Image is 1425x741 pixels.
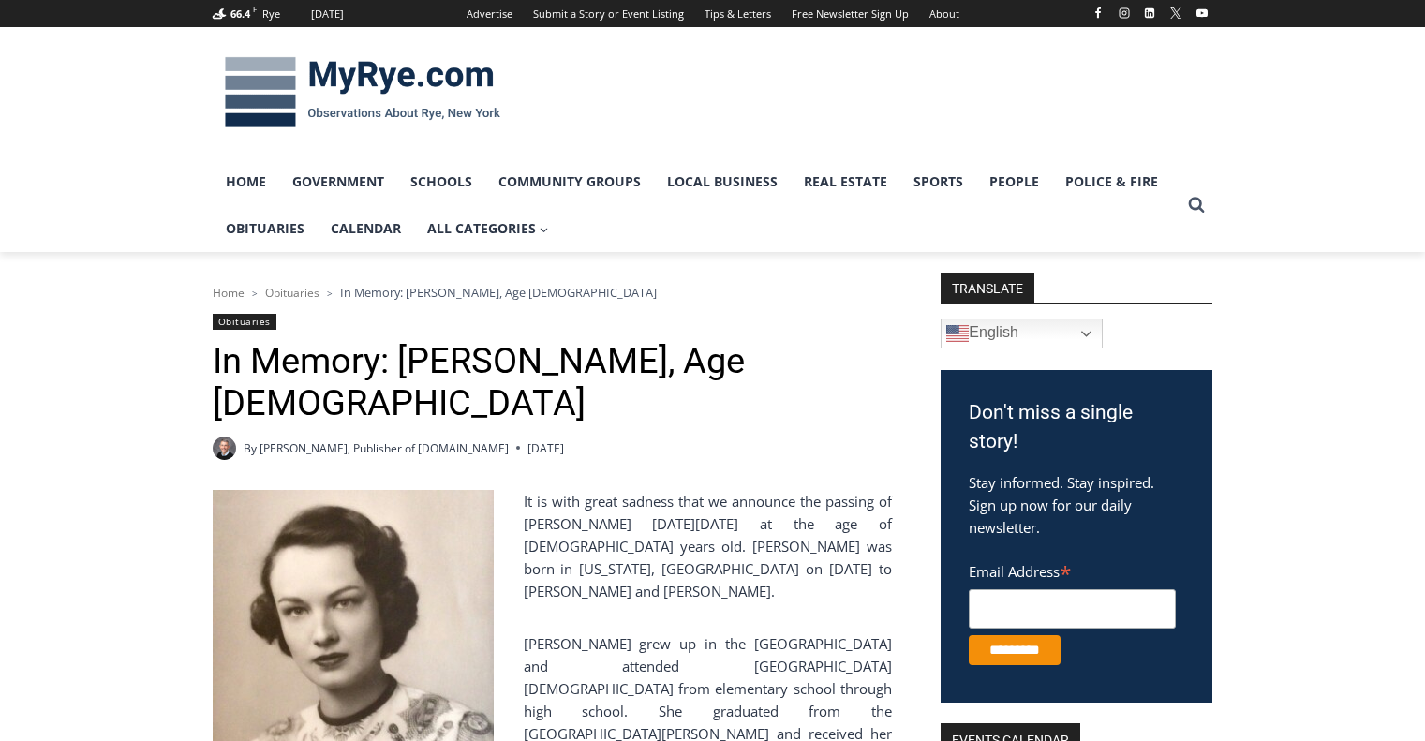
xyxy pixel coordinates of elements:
[1165,2,1187,24] a: X
[260,440,509,456] a: [PERSON_NAME], Publisher of [DOMAIN_NAME]
[213,437,236,460] a: Author image
[318,205,414,252] a: Calendar
[253,4,257,14] span: F
[946,322,969,345] img: en
[397,158,485,205] a: Schools
[262,6,280,22] div: Rye
[1087,2,1109,24] a: Facebook
[414,205,562,252] a: All Categories
[941,273,1034,303] strong: TRANSLATE
[969,398,1184,457] h3: Don't miss a single story!
[230,7,250,21] span: 66.4
[1138,2,1161,24] a: Linkedin
[213,205,318,252] a: Obituaries
[213,285,245,301] a: Home
[213,490,892,602] p: It is with great sadness that we announce the passing of [PERSON_NAME] [DATE][DATE] at the age of...
[265,285,319,301] a: Obituaries
[311,6,344,22] div: [DATE]
[213,283,892,302] nav: Breadcrumbs
[213,44,512,141] img: MyRye.com
[213,158,1180,253] nav: Primary Navigation
[969,471,1184,539] p: Stay informed. Stay inspired. Sign up now for our daily newsletter.
[485,158,654,205] a: Community Groups
[1052,158,1171,205] a: Police & Fire
[969,553,1176,586] label: Email Address
[900,158,976,205] a: Sports
[327,287,333,300] span: >
[1180,188,1213,222] button: View Search Form
[1113,2,1136,24] a: Instagram
[976,158,1052,205] a: People
[279,158,397,205] a: Government
[941,319,1103,348] a: English
[244,439,257,457] span: By
[527,439,564,457] time: [DATE]
[340,284,657,301] span: In Memory: [PERSON_NAME], Age [DEMOGRAPHIC_DATA]
[791,158,900,205] a: Real Estate
[252,287,258,300] span: >
[213,340,892,425] h1: In Memory: [PERSON_NAME], Age [DEMOGRAPHIC_DATA]
[654,158,791,205] a: Local Business
[1191,2,1213,24] a: YouTube
[213,158,279,205] a: Home
[427,218,549,239] span: All Categories
[213,314,276,330] a: Obituaries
